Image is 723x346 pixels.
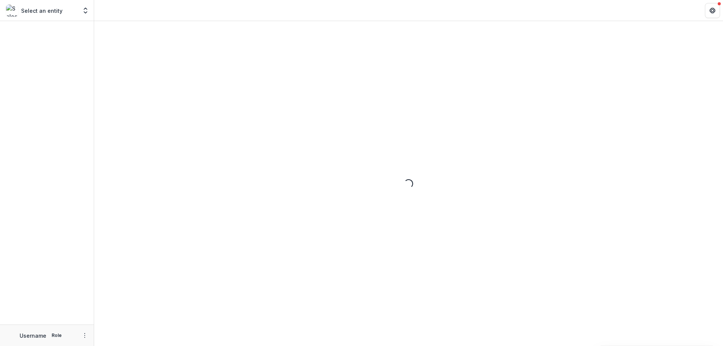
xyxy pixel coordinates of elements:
button: More [80,331,89,340]
img: Select an entity [6,5,18,17]
p: Username [20,332,46,340]
button: Get Help [705,3,720,18]
p: Select an entity [21,7,63,15]
p: Role [49,332,64,339]
button: Open entity switcher [80,3,91,18]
